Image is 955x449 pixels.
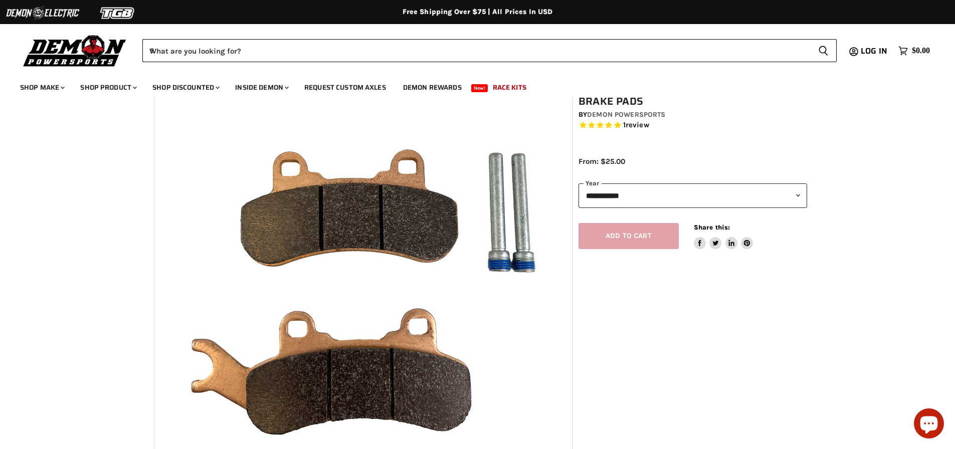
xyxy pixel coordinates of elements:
[396,77,469,98] a: Demon Rewards
[856,47,893,56] a: Log in
[471,84,488,92] span: New!
[579,120,807,131] span: Rated 5.0 out of 5 stars 1 reviews
[80,4,155,23] img: TGB Logo 2
[911,408,947,441] inbox-online-store-chat: Shopify online store chat
[73,77,143,98] a: Shop Product
[579,109,807,120] div: by
[142,39,837,62] form: Product
[623,121,649,130] span: 1 reviews
[626,121,649,130] span: review
[13,77,71,98] a: Shop Make
[579,183,807,208] select: year
[893,44,935,58] a: $0.00
[587,110,665,119] a: Demon Powersports
[579,83,807,108] h1: Can-Am Defender HD10 Demon Sintered Brake Pads
[297,77,394,98] a: Request Custom Axles
[145,77,226,98] a: Shop Discounted
[228,77,295,98] a: Inside Demon
[861,45,887,57] span: Log in
[579,157,625,166] span: From: $25.00
[694,223,730,231] span: Share this:
[5,4,80,23] img: Demon Electric Logo 2
[20,33,130,68] img: Demon Powersports
[912,46,930,56] span: $0.00
[485,77,534,98] a: Race Kits
[13,73,927,98] ul: Main menu
[694,223,753,250] aside: Share this:
[142,39,810,62] input: When autocomplete results are available use up and down arrows to review and enter to select
[77,8,879,17] div: Free Shipping Over $75 | All Prices In USD
[810,39,837,62] button: Search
